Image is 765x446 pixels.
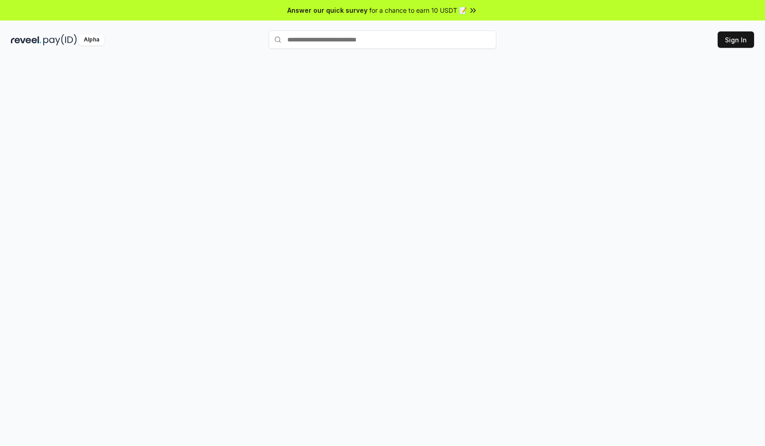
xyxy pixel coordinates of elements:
[79,34,104,46] div: Alpha
[369,5,467,15] span: for a chance to earn 10 USDT 📝
[718,31,754,48] button: Sign In
[287,5,367,15] span: Answer our quick survey
[43,34,77,46] img: pay_id
[11,34,41,46] img: reveel_dark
